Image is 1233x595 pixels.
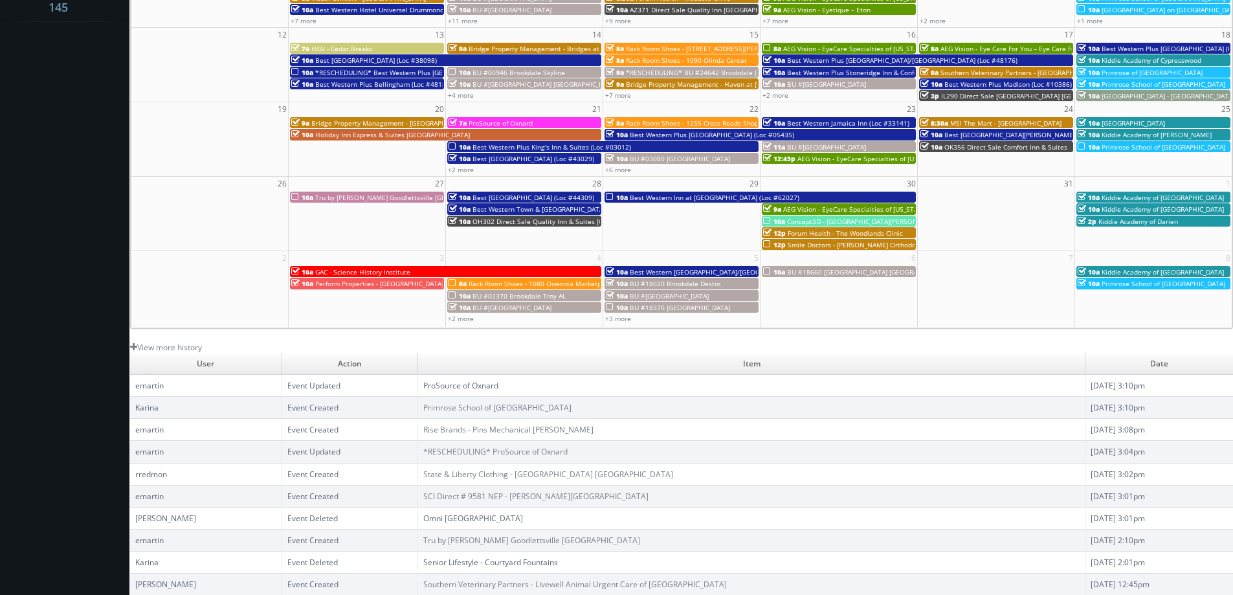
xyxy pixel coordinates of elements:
span: 24 [1063,102,1074,116]
td: Senior Lifestyle - Courtyard Fountains [418,552,1085,574]
span: 2p [1078,217,1096,226]
span: Kiddie Academy of [GEOGRAPHIC_DATA] [1102,205,1224,214]
span: 10a [449,291,471,300]
span: BU #[GEOGRAPHIC_DATA] [630,291,709,300]
span: 8a [606,118,624,128]
span: *RESCHEDULING* Best Western Plus [GEOGRAPHIC_DATA] (Loc #05521) [315,68,538,77]
td: emartin [130,485,282,507]
span: Primrose School of [GEOGRAPHIC_DATA] [1102,279,1225,288]
span: 9a [449,44,467,53]
span: AEG Vision - Eyetique – Eton [783,5,871,14]
span: 10a [606,303,628,312]
span: 10a [606,130,628,139]
span: Best [GEOGRAPHIC_DATA][PERSON_NAME] (Loc #32091) [944,130,1117,139]
span: Southern Veterinary Partners - [GEOGRAPHIC_DATA] [940,68,1101,77]
td: [DATE] 3:08pm [1085,419,1233,441]
td: [DATE] 3:02pm [1085,463,1233,485]
a: +2 more [448,314,474,323]
td: emartin [130,529,282,551]
td: emartin [130,441,282,463]
span: 29 [748,177,760,190]
span: 10a [606,279,628,288]
span: BU #[GEOGRAPHIC_DATA] [787,80,866,89]
span: 8a [606,44,624,53]
span: BU #18660 [GEOGRAPHIC_DATA] [GEOGRAPHIC_DATA] [787,267,953,276]
span: 21 [591,102,603,116]
a: +11 more [448,16,478,25]
span: 10a [1078,267,1100,276]
span: AZ371 Direct Sale Quality Inn [GEOGRAPHIC_DATA] [630,5,787,14]
span: Kiddie Academy of Darien [1098,217,1178,226]
span: BU #18020 Brookdale Destin [630,279,720,288]
span: 10a [1078,205,1100,214]
a: +2 more [762,91,788,100]
td: Action [282,353,417,375]
span: Primrose School of [GEOGRAPHIC_DATA] [1102,142,1225,152]
span: 25 [1220,102,1232,116]
span: 7 [1067,251,1074,265]
span: 12:45p [763,154,795,163]
span: Best [GEOGRAPHIC_DATA] (Loc #44309) [472,193,594,202]
td: Karina [130,397,282,419]
a: +7 more [291,16,317,25]
span: 10a [291,68,313,77]
span: 12 [276,28,288,41]
td: Event Created [282,485,417,507]
span: Kiddie Academy of Cypresswood [1102,56,1201,65]
span: Concept3D - [GEOGRAPHIC_DATA][PERSON_NAME] [787,217,941,226]
span: OH302 Direct Sale Quality Inn & Suites [GEOGRAPHIC_DATA] - [GEOGRAPHIC_DATA] [472,217,729,226]
span: OK356 Direct Sale Comfort Inn & Suites [944,142,1067,152]
span: Best Western Plus [GEOGRAPHIC_DATA] (Loc #05435) [630,130,794,139]
span: 10a [606,154,628,163]
span: 7a [449,118,467,128]
span: 8:30a [920,118,948,128]
span: 10a [449,217,471,226]
span: 10a [763,68,785,77]
td: [DATE] 3:01pm [1085,507,1233,529]
span: Rack Room Shoes - [STREET_ADDRESS][PERSON_NAME] [626,44,795,53]
span: Forum Health - The Woodlands Clinic [788,229,903,238]
span: Primrose School of [GEOGRAPHIC_DATA] [1102,80,1225,89]
span: Kiddie Academy of [PERSON_NAME] [1102,130,1212,139]
span: 10a [763,267,785,276]
span: Smile Doctors - [PERSON_NAME] Orthodontic Portage - [GEOGRAPHIC_DATA] [788,240,1023,249]
span: Best Western Plus King's Inn & Suites (Loc #03012) [472,142,631,152]
span: Rack Room Shoes - 1080 Oneonta Marketplace [469,279,614,288]
span: Rack Room Shoes - 1255 Cross Roads Shopping Center [626,118,795,128]
span: 12p [763,229,786,238]
a: +4 more [448,91,474,100]
span: 10a [1078,44,1100,53]
span: 19 [276,102,288,116]
span: [GEOGRAPHIC_DATA] [1102,118,1165,128]
span: 10a [1078,279,1100,288]
span: 8a [606,56,624,65]
span: Best Western [GEOGRAPHIC_DATA]/[GEOGRAPHIC_DATA] (Loc #05785) [630,267,845,276]
span: Best Western Inn at [GEOGRAPHIC_DATA] (Loc #62027) [630,193,799,202]
span: BU #03080 [GEOGRAPHIC_DATA] [630,154,730,163]
a: *RESCHEDULING* ProSource of Oxnard [423,446,568,457]
span: 12p [763,240,786,249]
span: 10a [449,5,471,14]
span: 10a [763,217,785,226]
span: Kiddie Academy of [GEOGRAPHIC_DATA] [1102,267,1224,276]
span: ProSource of Oxnard [469,118,533,128]
span: 10a [920,142,942,152]
span: Bridge Property Management - Bridges at [GEOGRAPHIC_DATA] [469,44,665,53]
span: 8a [449,279,467,288]
span: 3 [438,251,445,265]
td: [PERSON_NAME] [130,507,282,529]
span: 10a [291,267,313,276]
a: View more history [130,342,202,353]
span: 10a [291,56,313,65]
span: 10a [291,279,313,288]
a: +6 more [605,165,631,174]
a: +7 more [605,91,631,100]
a: +2 more [448,165,474,174]
span: BU #[GEOGRAPHIC_DATA] [472,5,551,14]
span: 10a [606,291,628,300]
span: GAC - Science History Institute [315,267,410,276]
span: 10a [1078,91,1100,100]
td: Item [418,353,1085,375]
td: Event Created [282,529,417,551]
span: BU #[GEOGRAPHIC_DATA] [472,303,551,312]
